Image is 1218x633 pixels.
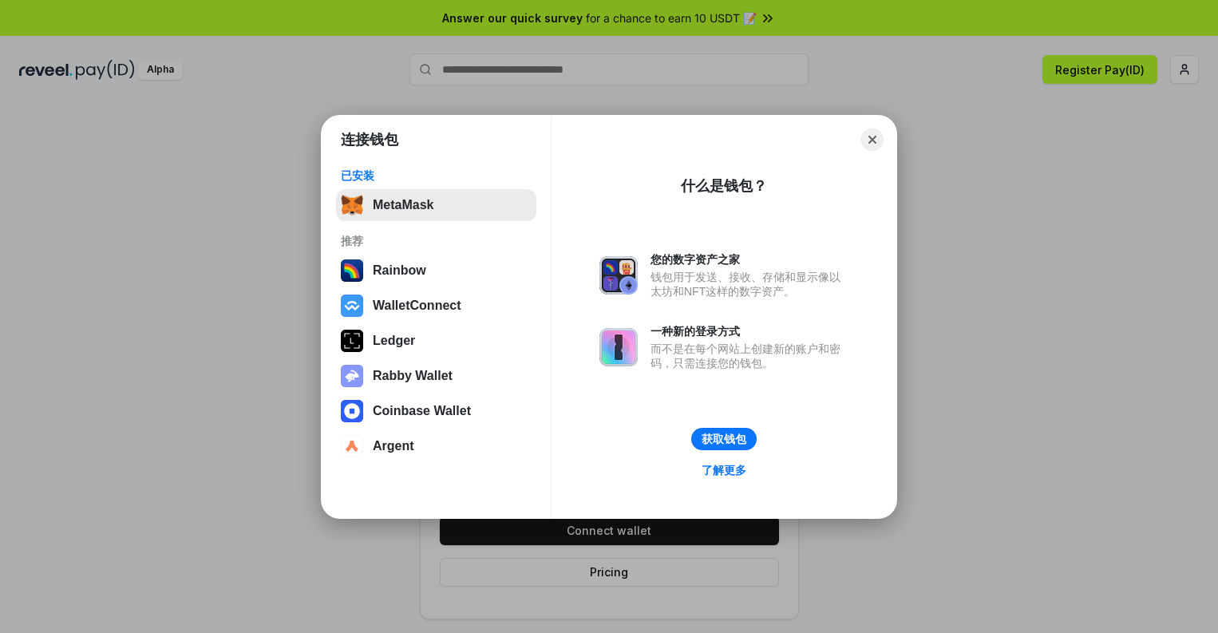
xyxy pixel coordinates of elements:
button: Rabby Wallet [336,360,536,392]
div: 推荐 [341,234,532,248]
img: svg+xml,%3Csvg%20width%3D%2228%22%20height%3D%2228%22%20viewBox%3D%220%200%2028%2028%22%20fill%3D... [341,295,363,317]
img: svg+xml,%3Csvg%20xmlns%3D%22http%3A%2F%2Fwww.w3.org%2F2000%2Fsvg%22%20width%3D%2228%22%20height%3... [341,330,363,352]
img: svg+xml,%3Csvg%20xmlns%3D%22http%3A%2F%2Fwww.w3.org%2F2000%2Fsvg%22%20fill%3D%22none%22%20viewBox... [599,256,638,295]
div: 获取钱包 [702,432,746,446]
button: MetaMask [336,189,536,221]
button: 获取钱包 [691,428,757,450]
div: Coinbase Wallet [373,404,471,418]
button: Coinbase Wallet [336,395,536,427]
div: Rabby Wallet [373,369,453,383]
img: svg+xml,%3Csvg%20width%3D%2228%22%20height%3D%2228%22%20viewBox%3D%220%200%2028%2028%22%20fill%3D... [341,400,363,422]
button: Ledger [336,325,536,357]
div: Ledger [373,334,415,348]
div: 什么是钱包？ [681,176,767,196]
div: 而不是在每个网站上创建新的账户和密码，只需连接您的钱包。 [651,342,848,370]
div: MetaMask [373,198,433,212]
h1: 连接钱包 [341,130,398,149]
div: Argent [373,439,414,453]
div: 了解更多 [702,463,746,477]
img: svg+xml,%3Csvg%20xmlns%3D%22http%3A%2F%2Fwww.w3.org%2F2000%2Fsvg%22%20fill%3D%22none%22%20viewBox... [341,365,363,387]
img: svg+xml,%3Csvg%20width%3D%2228%22%20height%3D%2228%22%20viewBox%3D%220%200%2028%2028%22%20fill%3D... [341,435,363,457]
img: svg+xml,%3Csvg%20xmlns%3D%22http%3A%2F%2Fwww.w3.org%2F2000%2Fsvg%22%20fill%3D%22none%22%20viewBox... [599,328,638,366]
button: WalletConnect [336,290,536,322]
a: 了解更多 [692,460,756,481]
div: Rainbow [373,263,426,278]
div: WalletConnect [373,299,461,313]
button: Close [861,129,884,151]
button: Rainbow [336,255,536,287]
div: 您的数字资产之家 [651,252,848,267]
img: svg+xml,%3Csvg%20width%3D%22120%22%20height%3D%22120%22%20viewBox%3D%220%200%20120%20120%22%20fil... [341,259,363,282]
button: Argent [336,430,536,462]
img: svg+xml,%3Csvg%20fill%3D%22none%22%20height%3D%2233%22%20viewBox%3D%220%200%2035%2033%22%20width%... [341,194,363,216]
div: 钱包用于发送、接收、存储和显示像以太坊和NFT这样的数字资产。 [651,270,848,299]
div: 已安装 [341,168,532,183]
div: 一种新的登录方式 [651,324,848,338]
